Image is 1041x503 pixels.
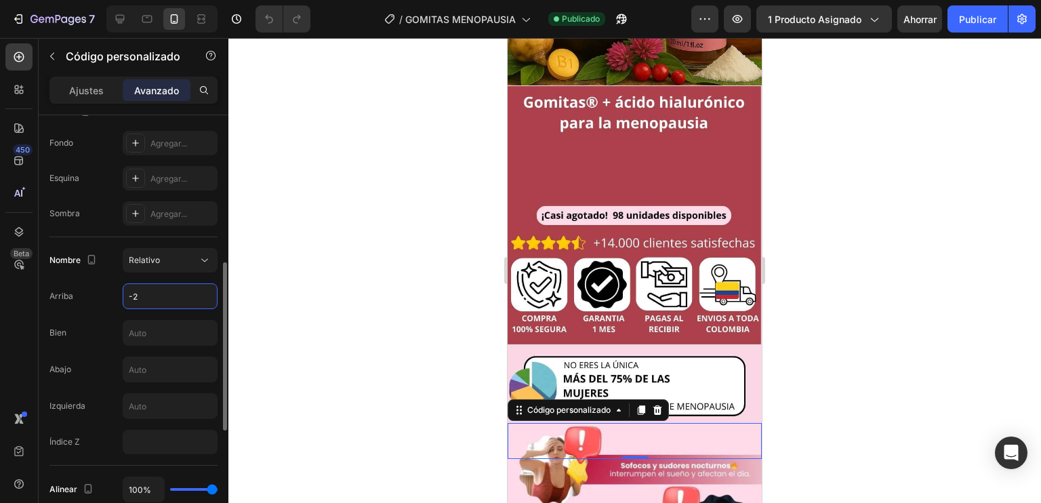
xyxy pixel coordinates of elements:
[134,85,179,96] font: Avanzado
[129,255,160,265] font: Relativo
[49,364,71,374] font: Abajo
[405,14,516,25] font: GOMITAS MENOPAUSIA
[947,5,1008,33] button: Publicar
[49,173,79,183] font: Esquina
[150,138,187,148] font: Agregar...
[399,14,403,25] font: /
[5,5,101,33] button: 7
[150,174,187,184] font: Agregar...
[150,209,187,219] font: Agregar...
[49,255,81,265] font: Nombre
[14,249,29,258] font: Beta
[562,14,600,24] font: Publicado
[49,484,77,494] font: Alinear
[49,291,73,301] font: Arriba
[123,357,217,382] input: Auto
[123,477,164,502] input: Auto
[123,284,217,308] input: Auto
[49,138,73,148] font: Fondo
[16,145,30,155] font: 450
[49,208,80,218] font: Sombra
[756,5,892,33] button: 1 producto asignado
[66,48,181,64] p: Código personalizado
[508,38,762,503] iframe: Área de diseño
[66,49,180,63] font: Código personalizado
[69,85,104,96] font: Ajustes
[256,5,310,33] div: Deshacer/Rehacer
[89,12,95,26] font: 7
[959,14,996,25] font: Publicar
[49,401,85,411] font: Izquierda
[123,248,218,273] button: Relativo
[995,437,1027,469] div: Abrir Intercom Messenger
[49,437,80,447] font: Índice Z
[903,14,937,25] font: Ahorrar
[49,327,66,338] font: Bien
[768,14,861,25] font: 1 producto asignado
[123,394,217,418] input: Auto
[897,5,942,33] button: Ahorrar
[123,321,217,345] input: Auto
